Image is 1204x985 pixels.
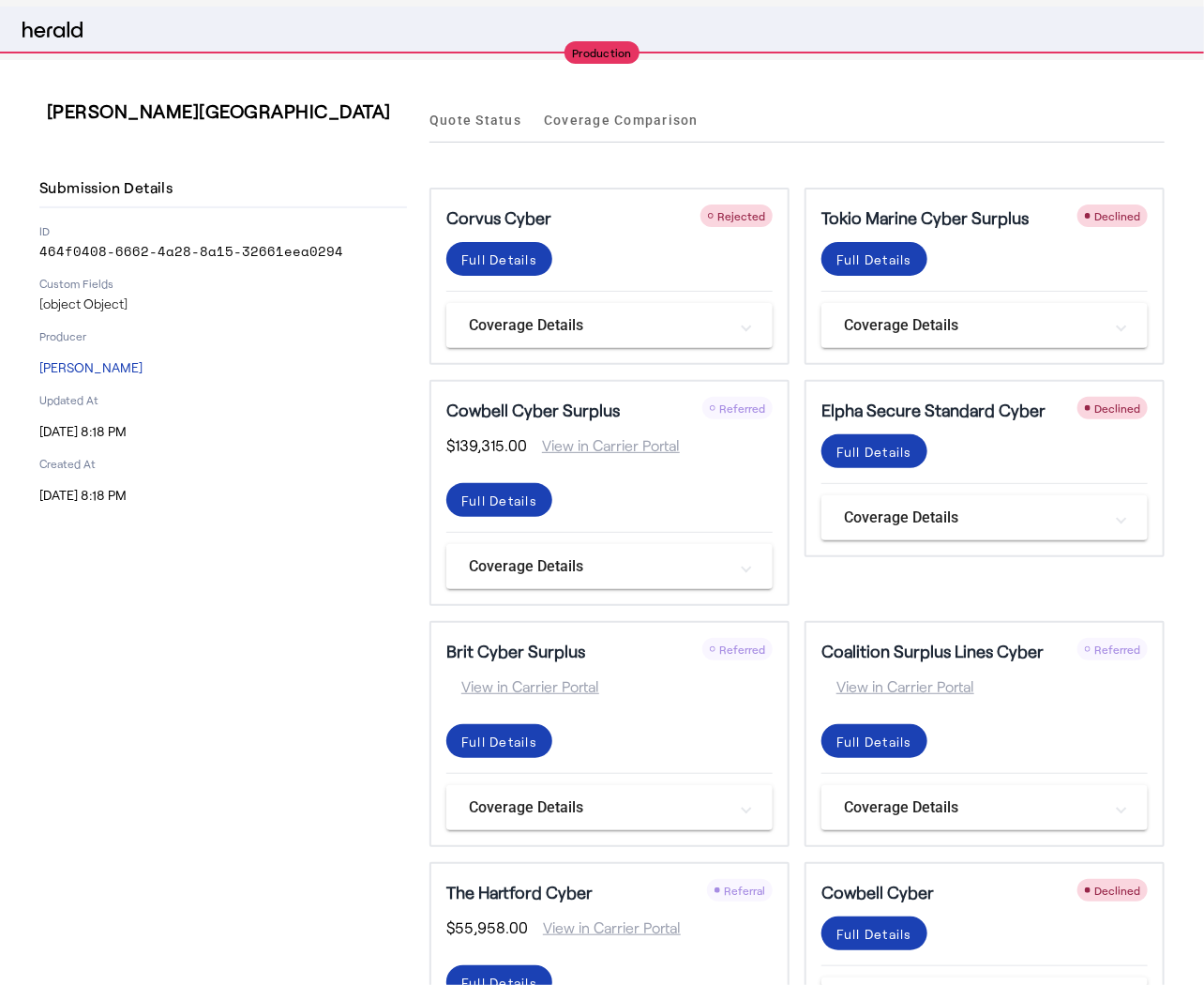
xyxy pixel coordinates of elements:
[446,303,773,348] mat-expansion-panel-header: Coverage Details
[446,917,528,939] span: $55,958.00
[527,434,680,457] span: View in Carrier Portal
[461,250,537,269] div: Full Details
[39,456,407,471] p: Created At
[717,209,765,222] span: Rejected
[719,643,765,656] span: Referred
[39,486,407,505] p: [DATE] 8:18 PM
[446,242,552,276] button: Full Details
[821,724,927,758] button: Full Details
[564,41,640,64] div: Production
[461,491,537,510] div: Full Details
[23,22,83,39] img: Herald Logo
[429,98,521,143] a: Quote Status
[446,638,585,664] h5: Brit Cyber Surplus
[469,796,728,819] mat-panel-title: Coverage Details
[836,924,912,944] div: Full Details
[836,442,912,462] div: Full Details
[39,242,407,261] p: 464f0408-6662-4a28-8a15-32661eea0294
[821,879,934,905] h5: Cowbell Cyber
[528,917,681,939] span: View in Carrier Portal
[544,114,699,127] span: Coverage Comparison
[1094,884,1140,897] span: Declined
[446,397,620,423] h5: Cowbell Cyber Surplus
[821,205,1029,231] h5: Tokio Marine Cyber Surplus
[461,732,537,751] div: Full Details
[821,675,974,698] span: View in Carrier Portal
[446,785,773,830] mat-expansion-panel-header: Coverage Details
[47,98,414,124] h3: [PERSON_NAME][GEOGRAPHIC_DATA]
[836,250,912,269] div: Full Details
[39,223,407,238] p: ID
[39,276,407,291] p: Custom Fields
[724,884,765,897] span: Referral
[469,314,728,337] mat-panel-title: Coverage Details
[844,507,1103,529] mat-panel-title: Coverage Details
[429,114,521,127] span: Quote Status
[39,176,180,199] h4: Submission Details
[446,724,552,758] button: Full Details
[821,242,927,276] button: Full Details
[446,879,593,905] h5: The Hartford Cyber
[39,328,407,343] p: Producer
[821,785,1148,830] mat-expansion-panel-header: Coverage Details
[39,422,407,441] p: [DATE] 8:18 PM
[844,314,1103,337] mat-panel-title: Coverage Details
[821,434,927,468] button: Full Details
[821,638,1044,664] h5: Coalition Surplus Lines Cyber
[446,675,599,698] span: View in Carrier Portal
[821,917,927,950] button: Full Details
[821,303,1148,348] mat-expansion-panel-header: Coverage Details
[469,555,728,578] mat-panel-title: Coverage Details
[446,483,552,517] button: Full Details
[446,544,773,589] mat-expansion-panel-header: Coverage Details
[1094,209,1140,222] span: Declined
[39,358,407,377] p: [PERSON_NAME]
[844,796,1103,819] mat-panel-title: Coverage Details
[821,495,1148,540] mat-expansion-panel-header: Coverage Details
[446,205,551,231] h5: Corvus Cyber
[821,397,1046,423] h5: Elpha Secure Standard Cyber
[1094,643,1140,656] span: Referred
[544,98,699,143] a: Coverage Comparison
[446,434,527,457] span: $139,315.00
[836,732,912,751] div: Full Details
[39,295,407,313] p: [object Object]
[719,402,765,415] span: Referred
[39,392,407,407] p: Updated At
[1094,402,1140,415] span: Declined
